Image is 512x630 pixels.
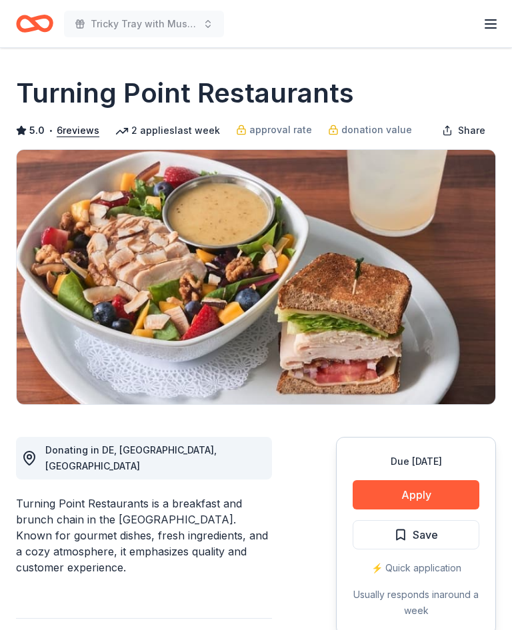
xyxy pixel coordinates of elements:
img: Image for Turning Point Restaurants [17,150,495,404]
div: Usually responds in around a week [353,587,479,619]
button: Share [431,117,496,144]
a: approval rate [236,122,312,138]
button: Apply [353,480,479,509]
div: 2 applies last week [115,123,220,139]
button: Save [353,520,479,549]
div: Due [DATE] [353,454,479,470]
a: Home [16,8,53,39]
div: Turning Point Restaurants is a breakfast and brunch chain in the [GEOGRAPHIC_DATA]. Known for gou... [16,495,272,575]
button: Tricky Tray with Music and Dinner [64,11,224,37]
span: Save [413,526,438,543]
a: donation value [328,122,412,138]
span: Share [458,123,485,139]
h1: Turning Point Restaurants [16,75,354,112]
span: • [49,125,53,136]
button: 6reviews [57,123,99,139]
div: ⚡️ Quick application [353,560,479,576]
span: donation value [341,122,412,138]
span: Donating in DE, [GEOGRAPHIC_DATA], [GEOGRAPHIC_DATA] [45,444,217,472]
span: Tricky Tray with Music and Dinner [91,16,197,32]
span: approval rate [249,122,312,138]
span: 5.0 [29,123,45,139]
